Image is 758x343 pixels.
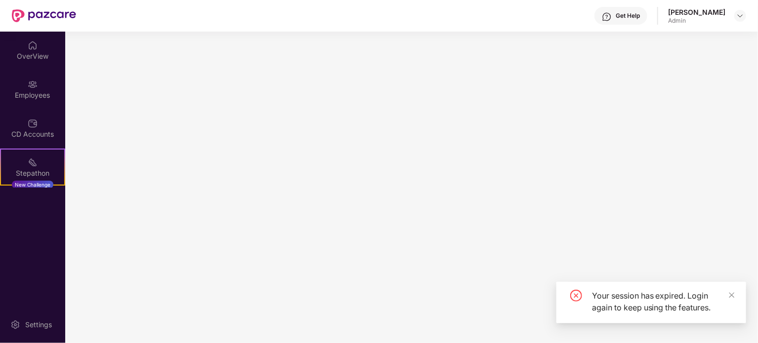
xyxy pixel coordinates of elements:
div: [PERSON_NAME] [668,7,725,17]
img: svg+xml;base64,PHN2ZyBpZD0iQ0RfQWNjb3VudHMiIGRhdGEtbmFtZT0iQ0QgQWNjb3VudHMiIHhtbG5zPSJodHRwOi8vd3... [28,118,38,128]
img: svg+xml;base64,PHN2ZyBpZD0iRHJvcGRvd24tMzJ4MzIiIHhtbG5zPSJodHRwOi8vd3d3LnczLm9yZy8yMDAwL3N2ZyIgd2... [736,12,744,20]
div: New Challenge [12,181,53,189]
div: Stepathon [1,168,64,178]
span: close-circle [570,290,582,302]
div: Your session has expired. Login again to keep using the features. [592,290,734,313]
img: svg+xml;base64,PHN2ZyB4bWxucz0iaHR0cDovL3d3dy53My5vcmcvMjAwMC9zdmciIHdpZHRoPSIyMSIgaGVpZ2h0PSIyMC... [28,157,38,167]
div: Settings [22,320,55,330]
div: Get Help [616,12,640,20]
img: svg+xml;base64,PHN2ZyBpZD0iSG9tZSIgeG1sbnM9Imh0dHA6Ly93d3cudzMub3JnLzIwMDAvc3ZnIiB3aWR0aD0iMjAiIG... [28,40,38,50]
div: Admin [668,17,725,25]
img: svg+xml;base64,PHN2ZyBpZD0iSGVscC0zMngzMiIgeG1sbnM9Imh0dHA6Ly93d3cudzMub3JnLzIwMDAvc3ZnIiB3aWR0aD... [602,12,612,22]
img: svg+xml;base64,PHN2ZyBpZD0iU2V0dGluZy0yMHgyMCIgeG1sbnM9Imh0dHA6Ly93d3cudzMub3JnLzIwMDAvc3ZnIiB3aW... [10,320,20,330]
span: close [728,292,735,299]
img: svg+xml;base64,PHN2ZyBpZD0iRW1wbG95ZWVzIiB4bWxucz0iaHR0cDovL3d3dy53My5vcmcvMjAwMC9zdmciIHdpZHRoPS... [28,79,38,89]
img: New Pazcare Logo [12,9,76,22]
